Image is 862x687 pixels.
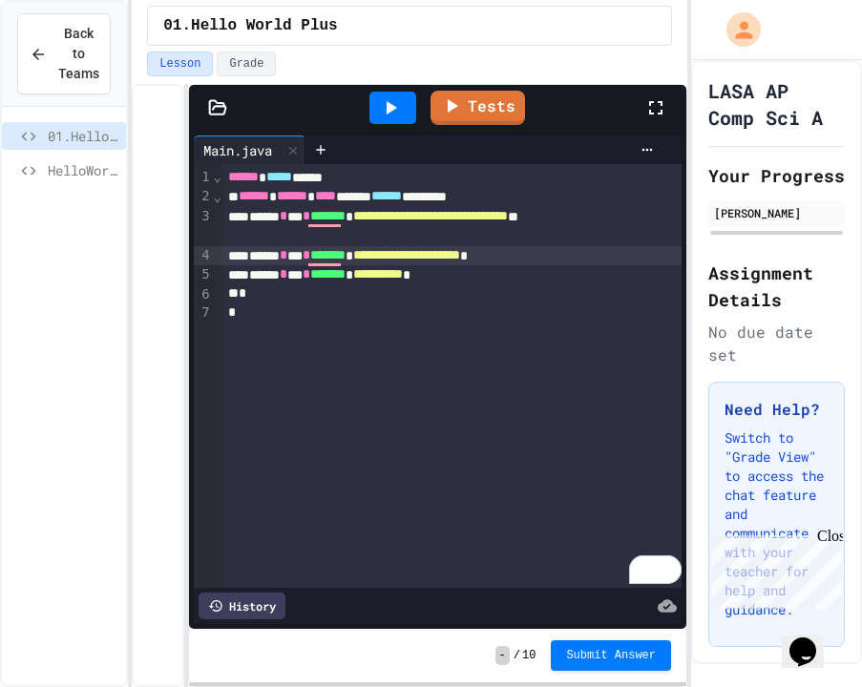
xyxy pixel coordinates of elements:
[522,648,536,663] span: 10
[708,321,845,366] div: No due date set
[551,640,671,671] button: Submit Answer
[194,135,305,164] div: Main.java
[514,648,520,663] span: /
[194,168,213,187] div: 1
[17,13,111,94] button: Back to Teams
[725,398,829,421] h3: Need Help?
[782,611,843,668] iframe: chat widget
[48,126,118,146] span: 01.Hello World Plus
[708,260,845,313] h2: Assignment Details
[725,428,829,619] p: Switch to "Grade View" to access the chat feature and communicate with your teacher for help and ...
[213,169,222,184] span: Fold line
[58,24,99,84] span: Back to Teams
[566,648,656,663] span: Submit Answer
[147,52,213,76] button: Lesson
[704,528,843,609] iframe: chat widget
[199,593,285,619] div: History
[194,285,213,304] div: 6
[194,265,213,284] div: 5
[495,646,510,665] span: -
[431,91,525,125] a: Tests
[194,140,282,160] div: Main.java
[714,204,839,221] div: [PERSON_NAME]
[194,207,213,246] div: 3
[708,77,845,131] h1: LASA AP Comp Sci A
[222,164,682,588] div: To enrich screen reader interactions, please activate Accessibility in Grammarly extension settings
[708,162,845,189] h2: Your Progress
[48,160,118,180] span: HelloWorld
[194,187,213,206] div: 2
[194,246,213,265] div: 4
[213,189,222,204] span: Fold line
[163,14,337,37] span: 01.Hello World Plus
[194,303,213,323] div: 7
[8,8,132,121] div: Chat with us now!Close
[706,8,766,52] div: My Account
[217,52,276,76] button: Grade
